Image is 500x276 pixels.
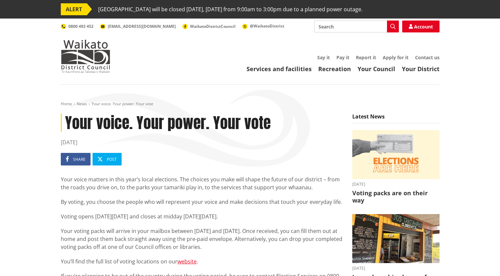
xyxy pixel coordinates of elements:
span: ALERT [61,3,87,15]
a: website [177,258,197,265]
nav: breadcrumb [61,101,440,107]
p: By voting, you choose the people who will represent your voice and make decisions that touch your... [61,198,342,206]
span: [GEOGRAPHIC_DATA] will be closed [DATE], [DATE] from 9:00am to 3:00pm due to a planned power outage. [98,3,363,15]
a: Apply for it [383,54,408,61]
p: Voting opens [DATE][DATE] and closes at midday [DATE][DATE]. [61,212,342,220]
a: Your Council [358,65,395,73]
p: Your voice matters in this year’s local elections. The choices you make will shape the future of ... [61,175,342,191]
p: You’ll find the full list of voting locations on our . [61,257,342,265]
span: [EMAIL_ADDRESS][DOMAIN_NAME] [108,23,176,29]
a: Contact us [415,54,440,61]
img: Waikato District Council - Te Kaunihera aa Takiwaa o Waikato [61,40,110,73]
h5: Latest News [352,114,440,123]
span: @WaikatoDistrict [250,23,284,29]
time: [DATE] [352,182,440,186]
h1: Your voice. Your power. Your vote [61,114,342,132]
a: [DATE] Voting packs are on their way [352,130,440,204]
a: [EMAIL_ADDRESS][DOMAIN_NAME] [100,23,176,29]
a: Say it [317,54,330,61]
a: Report it [356,54,376,61]
input: Search input [314,21,399,32]
span: Share [73,157,86,162]
a: Pay it [336,54,349,61]
a: Account [402,21,440,32]
span: WaikatoDistrictCouncil [190,23,236,29]
a: Share [61,153,91,165]
img: Elections are here [352,130,440,179]
span: 0800 492 452 [68,23,94,29]
a: 0800 492 452 [61,23,94,29]
span: Post [107,157,117,162]
h3: Voting packs are on their way [352,190,440,204]
a: Services and facilities [247,65,312,73]
a: Your District [402,65,440,73]
a: Home [61,101,72,107]
a: Recreation [318,65,351,73]
span: Your voice. Your power. Your vote [92,101,153,107]
a: @WaikatoDistrict [242,23,284,29]
a: News [77,101,87,107]
time: [DATE] [61,138,342,146]
p: Your voting packs will arrive in your mailbox between [DATE] and [DATE]. Once received, you can f... [61,227,342,251]
time: [DATE] [352,266,440,270]
img: Jo's takeaways, Papahua Reserve, Raglan [352,214,440,263]
a: Post [93,153,122,165]
a: WaikatoDistrictCouncil [182,23,236,29]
